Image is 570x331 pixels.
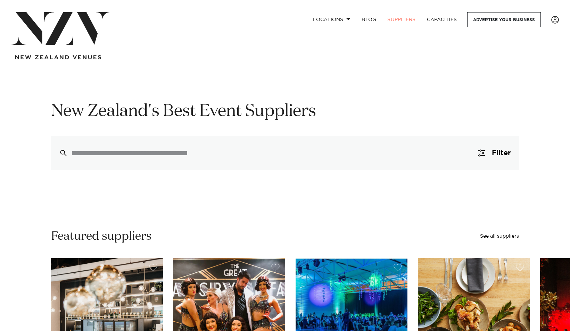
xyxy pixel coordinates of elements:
[356,12,382,27] a: BLOG
[51,101,519,122] h1: New Zealand's Best Event Suppliers
[470,136,519,170] button: Filter
[11,12,109,45] img: nzv-logo.png
[307,12,356,27] a: Locations
[421,12,463,27] a: Capacities
[51,229,152,244] h2: Featured suppliers
[467,12,541,27] a: Advertise your business
[492,150,511,156] span: Filter
[480,234,519,239] a: See all suppliers
[382,12,421,27] a: SUPPLIERS
[15,55,101,60] img: new-zealand-venues-text.png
